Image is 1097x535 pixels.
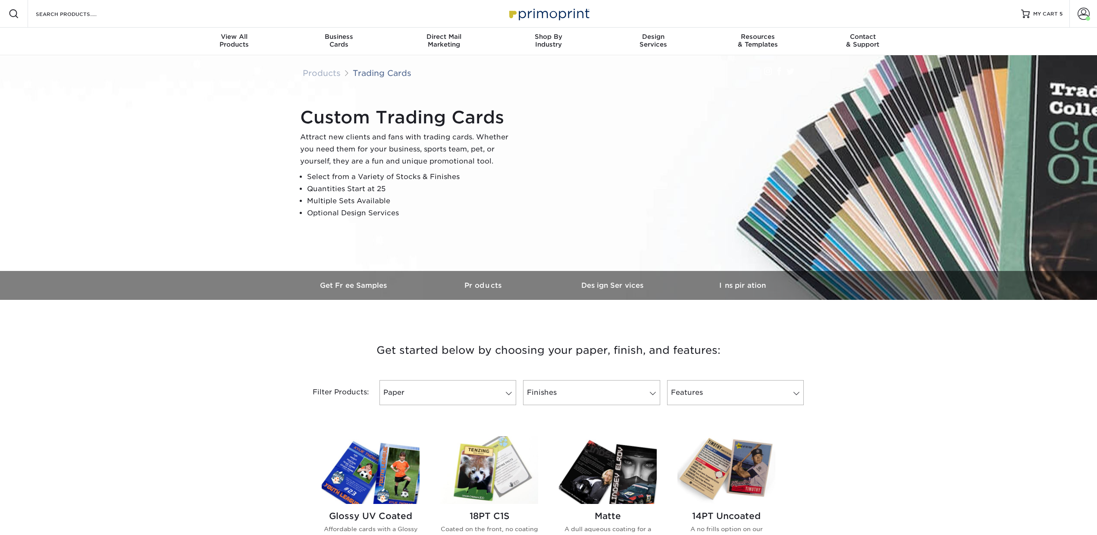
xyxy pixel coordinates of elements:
[182,33,287,48] div: Products
[601,33,705,48] div: Services
[678,281,807,290] h3: Inspiration
[496,33,601,48] div: Industry
[35,9,119,19] input: SEARCH PRODUCTS.....
[678,271,807,300] a: Inspiration
[419,271,548,300] a: Products
[290,380,376,405] div: Filter Products:
[559,511,657,521] h2: Matte
[705,28,810,55] a: Resources& Templates
[677,436,775,504] img: 14PT Uncoated Trading Cards
[496,28,601,55] a: Shop ByIndustry
[548,271,678,300] a: Design Services
[307,171,516,183] li: Select from a Variety of Stocks & Finishes
[705,33,810,48] div: & Templates
[523,380,660,405] a: Finishes
[810,28,915,55] a: Contact& Support
[440,436,538,504] img: 18PT C1S Trading Cards
[290,271,419,300] a: Get Free Samples
[303,68,341,78] a: Products
[300,131,516,167] p: Attract new clients and fans with trading cards. Whether you need them for your business, sports ...
[810,33,915,41] span: Contact
[296,331,801,370] h3: Get started below by choosing your paper, finish, and features:
[307,207,516,219] li: Optional Design Services
[601,28,705,55] a: DesignServices
[440,511,538,521] h2: 18PT C1S
[182,28,287,55] a: View AllProducts
[496,33,601,41] span: Shop By
[182,33,287,41] span: View All
[287,33,392,41] span: Business
[1033,10,1058,18] span: MY CART
[505,4,592,23] img: Primoprint
[392,33,496,41] span: Direct Mail
[392,28,496,55] a: Direct MailMarketing
[290,281,419,290] h3: Get Free Samples
[705,33,810,41] span: Resources
[601,33,705,41] span: Design
[810,33,915,48] div: & Support
[307,195,516,207] li: Multiple Sets Available
[677,511,775,521] h2: 14PT Uncoated
[379,380,516,405] a: Paper
[559,436,657,504] img: Matte Trading Cards
[392,33,496,48] div: Marketing
[307,183,516,195] li: Quantities Start at 25
[548,281,678,290] h3: Design Services
[1059,11,1063,17] span: 5
[322,511,420,521] h2: Glossy UV Coated
[353,68,411,78] a: Trading Cards
[419,281,548,290] h3: Products
[667,380,804,405] a: Features
[287,28,392,55] a: BusinessCards
[322,436,420,504] img: Glossy UV Coated Trading Cards
[300,107,516,128] h1: Custom Trading Cards
[287,33,392,48] div: Cards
